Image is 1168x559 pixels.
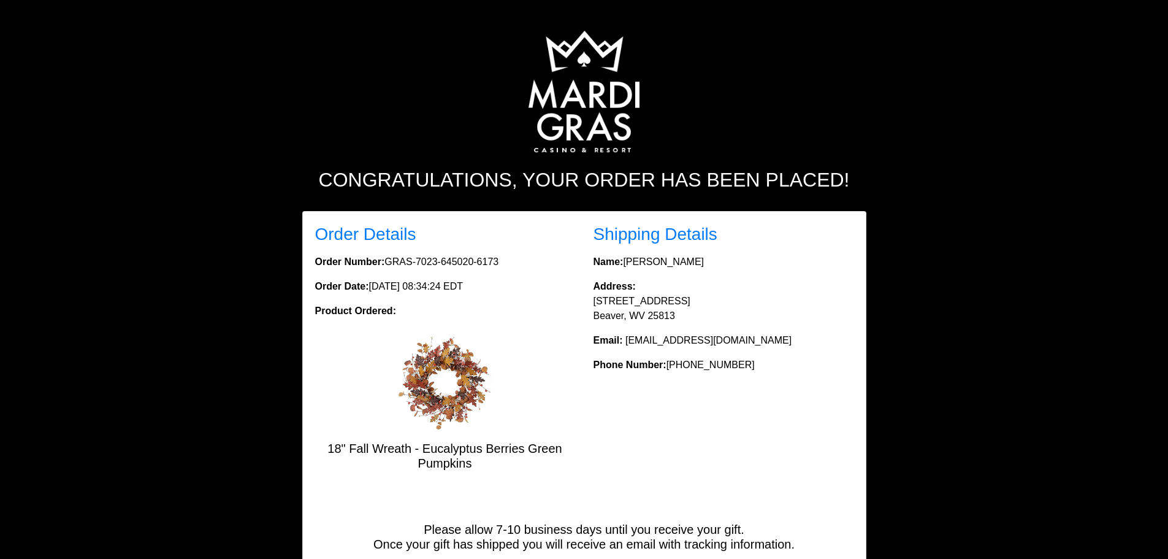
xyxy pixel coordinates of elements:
[594,360,666,370] strong: Phone Number:
[594,255,853,269] p: [PERSON_NAME]
[315,279,575,294] p: [DATE] 08:34:24 EDT
[594,224,853,245] h3: Shipping Details
[594,279,853,323] p: [STREET_ADDRESS] Beaver, WV 25813
[303,522,866,537] h5: Please allow 7-10 business days until you receive your gift.
[315,281,369,291] strong: Order Date:
[244,168,925,191] h2: Congratulations, your order has been placed!
[529,31,639,153] img: Logo
[594,281,636,291] strong: Address:
[315,255,575,269] p: GRAS-7023-645020-6173
[303,537,866,552] h5: Once your gift has shipped you will receive an email with tracking information.
[315,224,575,245] h3: Order Details
[315,441,575,471] h5: 18" Fall Wreath - Eucalyptus Berries Green Pumpkins
[396,333,494,431] img: 18" Fall Wreath - Eucalyptus Berries Green Pumpkins
[594,256,624,267] strong: Name:
[315,306,396,316] strong: Product Ordered:
[594,335,623,345] strong: Email:
[315,256,385,267] strong: Order Number:
[594,333,853,348] p: [EMAIL_ADDRESS][DOMAIN_NAME]
[594,358,853,372] p: [PHONE_NUMBER]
